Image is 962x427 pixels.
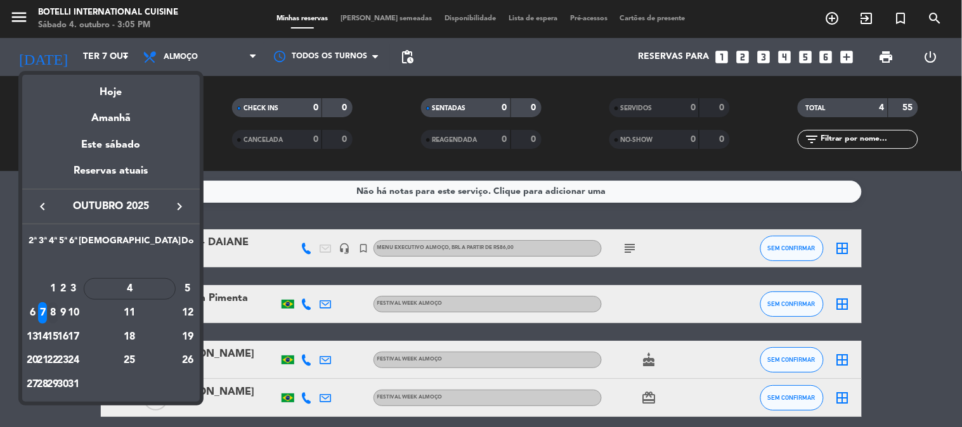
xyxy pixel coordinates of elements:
[48,234,58,253] th: Quarta-feira
[38,302,48,324] div: 7
[68,348,79,373] td: 24 de outubro de 2025
[38,326,48,348] div: 14
[22,127,200,163] div: Este sábado
[48,277,58,301] td: 1 de outubro de 2025
[48,302,58,324] div: 8
[58,374,68,395] div: 30
[27,348,37,373] td: 20 de outubro de 2025
[28,350,37,371] div: 20
[58,234,68,253] th: Quinta-feira
[84,278,176,300] div: 4
[58,302,68,324] div: 9
[48,278,58,300] div: 1
[181,325,195,349] td: 19 de outubro de 2025
[58,373,68,397] td: 30 de outubro de 2025
[48,374,58,395] div: 29
[37,325,48,349] td: 14 de outubro de 2025
[58,326,68,348] div: 16
[35,199,50,214] i: keyboard_arrow_left
[181,278,194,300] div: 5
[181,302,194,324] div: 12
[27,373,37,397] td: 27 de outubro de 2025
[22,75,200,101] div: Hoje
[181,348,195,373] td: 26 de outubro de 2025
[181,301,195,325] td: 12 de outubro de 2025
[31,198,54,215] button: keyboard_arrow_left
[58,277,68,301] td: 2 de outubro de 2025
[58,350,68,371] div: 23
[37,348,48,373] td: 21 de outubro de 2025
[84,326,176,348] div: 18
[181,277,195,301] td: 5 de outubro de 2025
[79,277,181,301] td: 4 de outubro de 2025
[79,325,181,349] td: 18 de outubro de 2025
[28,302,37,324] div: 6
[79,234,181,253] th: Sábado
[68,350,78,371] div: 24
[79,301,181,325] td: 11 de outubro de 2025
[48,348,58,373] td: 22 de outubro de 2025
[181,350,194,371] div: 26
[54,198,168,215] span: outubro 2025
[68,302,78,324] div: 10
[84,350,176,371] div: 25
[68,373,79,397] td: 31 de outubro de 2025
[37,373,48,397] td: 28 de outubro de 2025
[28,374,37,395] div: 27
[48,326,58,348] div: 15
[27,253,195,277] td: OUT
[58,301,68,325] td: 9 de outubro de 2025
[68,301,79,325] td: 10 de outubro de 2025
[68,374,78,395] div: 31
[38,350,48,371] div: 21
[79,348,181,373] td: 25 de outubro de 2025
[27,301,37,325] td: 6 de outubro de 2025
[84,302,176,324] div: 11
[48,301,58,325] td: 8 de outubro de 2025
[68,234,79,253] th: Sexta-feira
[68,278,78,300] div: 3
[22,101,200,127] div: Amanhã
[181,326,194,348] div: 19
[58,278,68,300] div: 2
[48,350,58,371] div: 22
[68,326,78,348] div: 17
[181,234,195,253] th: Domingo
[27,234,37,253] th: Segunda-feira
[38,374,48,395] div: 28
[68,325,79,349] td: 17 de outubro de 2025
[48,373,58,397] td: 29 de outubro de 2025
[28,326,37,348] div: 13
[168,198,191,215] button: keyboard_arrow_right
[37,301,48,325] td: 7 de outubro de 2025
[68,277,79,301] td: 3 de outubro de 2025
[27,325,37,349] td: 13 de outubro de 2025
[22,163,200,189] div: Reservas atuais
[48,325,58,349] td: 15 de outubro de 2025
[58,348,68,373] td: 23 de outubro de 2025
[37,234,48,253] th: Terça-feira
[172,199,187,214] i: keyboard_arrow_right
[58,325,68,349] td: 16 de outubro de 2025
